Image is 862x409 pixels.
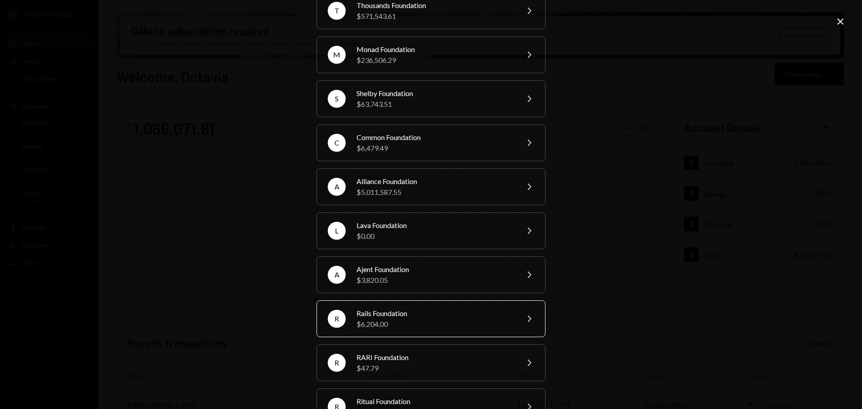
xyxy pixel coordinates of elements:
div: S [328,90,346,108]
button: SShelby Foundation$63,743.51 [317,80,545,117]
div: A [328,178,346,196]
button: MMonad Foundation$236,506.29 [317,36,545,73]
div: $5,011,587.55 [356,187,513,198]
div: C [328,134,346,152]
div: Rails Foundation [356,308,513,319]
button: LLava Foundation$0.00 [317,212,545,249]
div: T [328,2,346,20]
div: R [328,354,346,372]
div: $6,479.49 [356,143,513,154]
button: AAjent Foundation$3,820.05 [317,256,545,293]
div: $236,506.29 [356,55,513,66]
div: R [328,310,346,328]
div: $3,820.05 [356,275,513,286]
div: Alliance Foundation [356,176,513,187]
button: RRARI Foundation$47.79 [317,344,545,381]
div: $0.00 [356,231,513,242]
div: RARI Foundation [356,352,513,363]
div: $6,204.00 [356,319,513,330]
div: M [328,46,346,64]
div: $571,543.61 [356,11,513,22]
button: AAlliance Foundation$5,011,587.55 [317,168,545,205]
div: Monad Foundation [356,44,513,55]
div: Common Foundation [356,132,513,143]
div: $47.79 [356,363,513,374]
div: $63,743.51 [356,99,513,110]
div: A [328,266,346,284]
button: RRails Foundation$6,204.00 [317,300,545,337]
div: Ajent Foundation [356,264,513,275]
button: CCommon Foundation$6,479.49 [317,124,545,161]
div: Shelby Foundation [356,88,513,99]
div: L [328,222,346,240]
div: Ritual Foundation [356,396,513,407]
div: Lava Foundation [356,220,513,231]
